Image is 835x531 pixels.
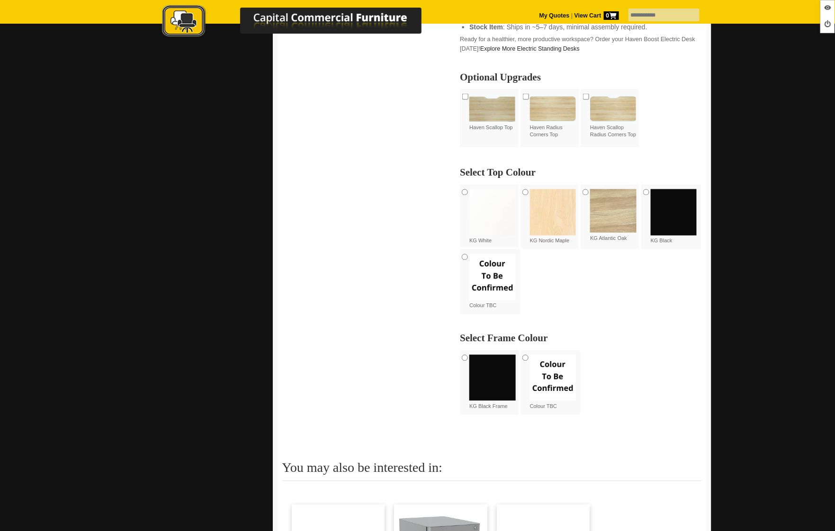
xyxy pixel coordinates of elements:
img: Haven Scallop Radius Corners Top [590,94,636,124]
p: Ready for a healthier, more productive workspace? Order your Haven Boost Electric Desk [DATE]! [460,35,701,53]
img: KG Nordic Maple [530,189,576,236]
label: Haven Radius Corners Top [530,94,576,139]
img: KG Black [651,189,697,236]
h2: Optional Upgrades [460,72,701,82]
li: : Ships in ~5–7 days, minimal assembly required. [469,22,692,32]
h2: You may also be interested in: [282,461,702,481]
a: Capital Commercial Furniture Logo [136,5,467,42]
img: Colour TBC [469,254,516,301]
label: Colour TBC [530,355,576,410]
label: Haven Scallop Radius Corners Top [590,94,636,139]
label: KG Atlantic Oak [590,189,637,242]
label: KG Black Frame [469,355,516,410]
img: Capital Commercial Furniture Logo [136,5,467,39]
strong: Stock Item [469,23,503,31]
label: Haven Scallop Top [469,94,515,132]
a: My Quotes [539,12,570,19]
label: KG White [469,189,516,245]
h2: Select Top Colour [460,168,701,177]
label: Colour TBC [469,254,516,310]
label: KG Nordic Maple [530,189,576,245]
img: KG Atlantic Oak [590,189,637,233]
label: KG Black [651,189,697,245]
a: Explore More Electric Standing Desks [480,45,580,52]
h2: Select Frame Colour [460,334,701,343]
img: Haven Scallop Top [469,94,515,124]
a: View Cart0 [573,12,619,19]
img: Colour TBC [530,355,576,401]
img: KG White [469,189,516,236]
img: KG Black Frame [469,355,516,401]
img: Haven Radius Corners Top [530,94,576,124]
strong: View Cart [575,12,619,19]
span: 0 [604,11,619,20]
